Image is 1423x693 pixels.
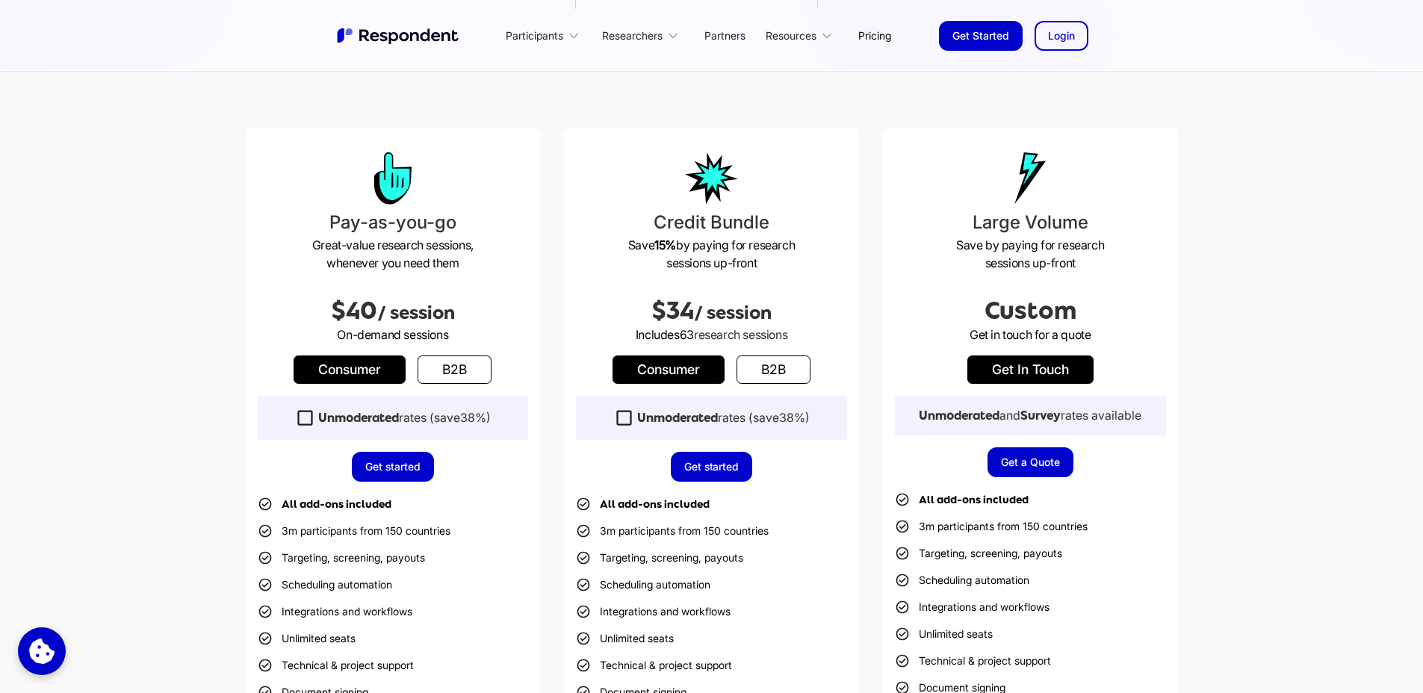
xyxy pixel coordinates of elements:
[1035,21,1088,51] a: Login
[671,452,753,482] a: Get started
[294,355,406,384] a: Consumer
[680,327,694,342] span: 63
[506,28,563,43] div: Participants
[988,447,1073,477] a: Get a Quote
[895,236,1166,272] p: Save by paying for research sessions up-front
[258,209,529,236] h3: Pay-as-you-go
[985,297,1076,324] span: Custom
[919,408,1141,423] div: and rates available
[335,26,462,46] a: home
[258,628,356,649] li: Unlimited seats
[895,624,993,644] li: Unlimited seats
[694,327,787,342] span: research sessions
[766,28,816,43] div: Resources
[613,355,725,384] a: Consumer
[919,494,1029,506] strong: All add-ons included
[258,601,412,622] li: Integrations and workflows
[967,355,1094,384] a: get in touch
[282,498,391,510] strong: All add-ons included
[352,452,434,482] a: Get started
[335,26,462,46] img: Untitled UI logotext
[919,408,999,423] strong: Unmoderated
[637,410,810,426] div: rates (save )
[600,498,710,510] strong: All add-ons included
[576,520,769,541] li: 3m participants from 150 countries
[258,547,425,568] li: Targeting, screening, payouts
[318,410,491,426] div: rates (save )
[602,28,663,43] div: Researchers
[331,297,377,324] span: $40
[895,516,1088,537] li: 3m participants from 150 countries
[692,18,757,53] a: Partners
[460,410,486,425] span: 38%
[939,21,1023,51] a: Get Started
[258,326,529,344] p: On-demand sessions
[694,302,772,323] span: / session
[576,574,710,595] li: Scheduling automation
[651,297,694,324] span: $34
[258,655,414,676] li: Technical & project support
[846,18,903,53] a: Pricing
[497,18,593,53] div: Participants
[576,655,732,676] li: Technical & project support
[258,236,529,272] p: Great-value research sessions, whenever you need them
[593,18,692,53] div: Researchers
[737,355,810,384] a: b2b
[576,601,731,622] li: Integrations and workflows
[895,209,1166,236] h3: Large Volume
[576,547,743,568] li: Targeting, screening, payouts
[576,628,674,649] li: Unlimited seats
[258,574,392,595] li: Scheduling automation
[576,236,847,272] p: Save by paying for research sessions up-front
[418,355,492,384] a: b2b
[318,411,399,425] strong: Unmoderated
[895,570,1029,591] li: Scheduling automation
[757,18,846,53] div: Resources
[895,650,1051,671] li: Technical & project support
[576,209,847,236] h3: Credit Bundle
[654,237,676,252] strong: 15%
[637,411,718,425] strong: Unmoderated
[895,326,1166,344] p: Get in touch for a quote
[895,597,1050,618] li: Integrations and workflows
[779,410,805,425] span: 38%
[1020,408,1061,423] strong: Survey
[895,543,1062,564] li: Targeting, screening, payouts
[258,520,450,541] li: 3m participants from 150 countries
[377,302,455,323] span: / session
[576,326,847,344] p: Includes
